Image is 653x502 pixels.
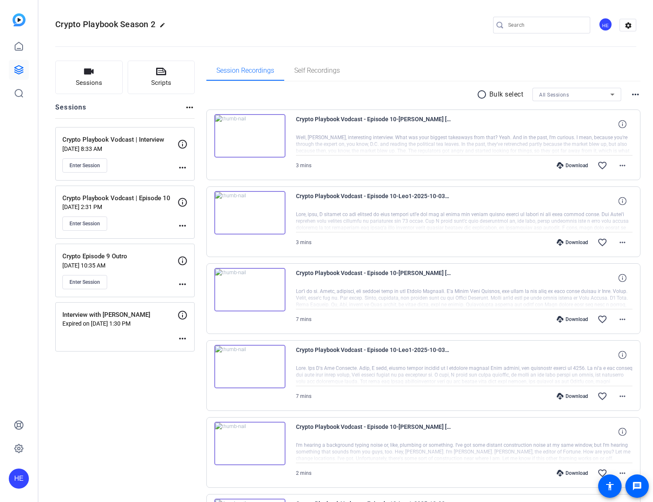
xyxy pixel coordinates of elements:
[62,252,177,261] p: Crypto Episode 9 Outro
[177,163,188,173] mat-icon: more_horiz
[185,102,195,112] mat-icon: more_horiz
[62,158,107,173] button: Enter Session
[55,102,87,118] h2: Sessions
[296,163,311,168] span: 3 mins
[620,19,637,32] mat-icon: settings
[617,391,627,401] mat-icon: more_horiz
[214,268,285,311] img: thumb-nail
[539,92,569,98] span: All Sessions
[128,61,195,94] button: Scripts
[62,310,177,320] p: Interview with [PERSON_NAME]
[76,78,102,88] span: Sessions
[617,161,627,171] mat-icon: more_horiz
[489,89,524,99] p: Bulk select
[617,468,627,478] mat-icon: more_horiz
[62,320,177,327] p: Expired on [DATE] 1:30 PM
[216,67,274,74] span: Session Recordings
[296,240,311,245] span: 3 mins
[597,314,607,324] mat-icon: favorite_border
[632,481,642,491] mat-icon: message
[159,22,170,32] mat-icon: edit
[62,262,177,269] p: [DATE] 10:35 AM
[553,393,592,400] div: Download
[630,89,640,99] mat-icon: more_horiz
[69,279,100,285] span: Enter Session
[62,135,177,145] p: Crypto Playbook Vodcast | Interview
[553,239,592,246] div: Download
[177,279,188,289] mat-icon: more_horiz
[605,481,615,491] mat-icon: accessibility
[13,13,26,26] img: blue-gradient.svg
[597,237,607,247] mat-icon: favorite_border
[553,470,592,477] div: Download
[296,393,311,399] span: 7 mins
[597,391,607,401] mat-icon: favorite_border
[617,237,627,247] mat-icon: more_horiz
[62,145,177,152] p: [DATE] 8:33 AM
[69,220,100,227] span: Enter Session
[597,468,607,478] mat-icon: favorite_border
[553,316,592,323] div: Download
[296,422,451,442] span: Crypto Playbook Vodcast - Episode 10-[PERSON_NAME] [PERSON_NAME]-2025-10-03-13-57-39-299-1
[151,78,171,88] span: Scripts
[296,470,311,476] span: 2 mins
[294,67,340,74] span: Self Recordings
[62,217,107,231] button: Enter Session
[214,114,285,158] img: thumb-nail
[617,314,627,324] mat-icon: more_horiz
[508,20,584,30] input: Search
[214,422,285,465] img: thumb-nail
[62,194,177,203] p: Crypto Playbook Vodcast | Episode 10
[55,19,155,29] span: Crypto Playbook Season 2
[477,89,489,99] mat-icon: radio_button_unchecked
[177,334,188,344] mat-icon: more_horiz
[9,469,29,489] div: HE
[62,275,107,289] button: Enter Session
[597,161,607,171] mat-icon: favorite_border
[296,268,451,288] span: Crypto Playbook Vodcast - Episode 10-[PERSON_NAME] [PERSON_NAME]-2025-10-03-14-00-12-613-1
[296,345,451,365] span: Crypto Playbook Vodcast - Episode 10-Leo1-2025-10-03-14-00-12-613-0
[69,162,100,169] span: Enter Session
[55,61,123,94] button: Sessions
[214,191,285,234] img: thumb-nail
[214,345,285,388] img: thumb-nail
[296,316,311,322] span: 7 mins
[296,114,451,134] span: Crypto Playbook Vodcast - Episode 10-[PERSON_NAME] [PERSON_NAME]-2025-10-03-14-07-36-198-1
[599,18,612,31] div: HE
[62,204,177,210] p: [DATE] 2:31 PM
[599,18,613,32] ngx-avatar: Hélène Estèves
[553,162,592,169] div: Download
[177,221,188,231] mat-icon: more_horiz
[296,191,451,211] span: Crypto Playbook Vodcast - Episode 10-Leo1-2025-10-03-14-07-36-198-0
